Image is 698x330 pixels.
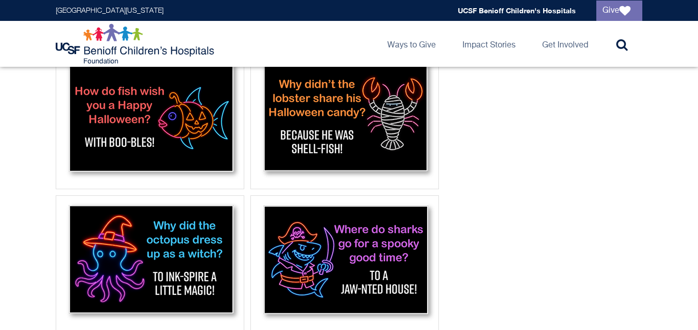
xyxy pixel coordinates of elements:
[56,7,164,14] a: [GEOGRAPHIC_DATA][US_STATE]
[59,199,241,324] img: Octopus
[534,21,596,67] a: Get Involved
[56,54,244,189] div: Fish
[454,21,524,67] a: Impact Stories
[250,54,439,189] div: Lobster
[379,21,444,67] a: Ways to Give
[596,1,642,21] a: Give
[458,6,576,15] a: UCSF Benioff Children's Hospitals
[254,58,435,183] img: Lobster
[59,58,241,183] img: Fish
[56,23,217,64] img: Logo for UCSF Benioff Children's Hospitals Foundation
[254,199,435,324] img: Shark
